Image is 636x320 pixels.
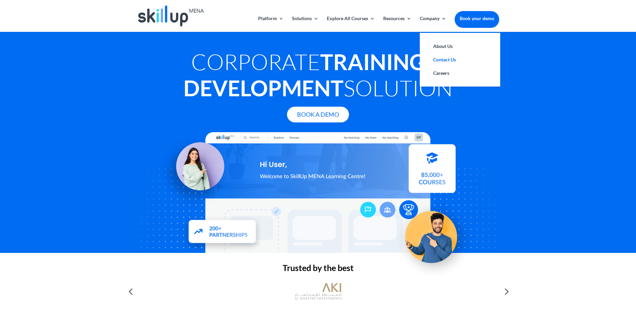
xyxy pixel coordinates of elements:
a: Explore All Courses [327,16,375,32]
a: Platform [258,16,284,32]
iframe: Chat Widget [524,248,636,320]
img: al khayyat investments logo [295,280,342,303]
img: Upskill your workforce - SkillUp [394,197,474,276]
img: Learning Management Solution - SkillUp [159,135,231,207]
strong: Training & Development [183,49,445,101]
a: Book your demo [455,11,499,26]
img: Skillup Mena [138,5,204,26]
a: About Us [426,40,494,53]
h2: Trusted by the best [137,264,499,275]
a: Contact Us [426,53,494,66]
a: Solutions [292,16,319,32]
h1: Corporate Solution [137,49,499,104]
img: Partners - SkillUp Mena [180,213,264,252]
a: Company [420,16,446,32]
a: Careers [426,66,494,80]
a: Book A Demo [287,107,349,122]
img: Courses library - SkillUp MENA [409,147,456,196]
a: Resources [383,16,411,32]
